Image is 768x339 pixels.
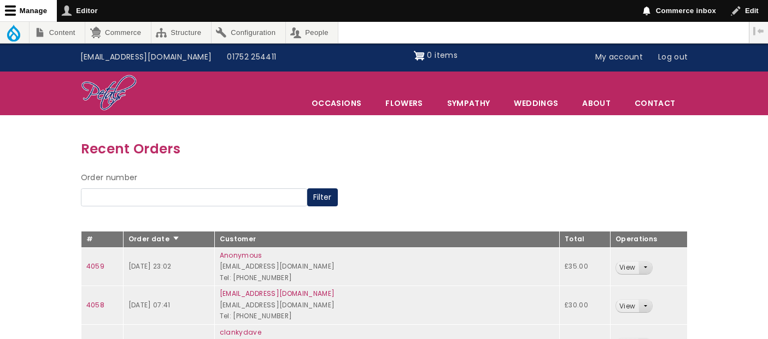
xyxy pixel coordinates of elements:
h3: Recent Orders [81,138,688,159]
span: Occasions [300,92,373,115]
a: Sympathy [436,92,502,115]
th: Operations [610,231,687,248]
a: Commerce [85,22,150,43]
a: Shopping cart 0 items [414,47,458,64]
a: Structure [151,22,211,43]
span: Weddings [502,92,570,115]
time: [DATE] 23:02 [128,261,172,271]
a: Anonymous [220,251,262,260]
th: # [81,231,123,248]
time: [DATE] 07:41 [128,300,171,310]
button: Filter [307,188,338,207]
td: [EMAIL_ADDRESS][DOMAIN_NAME] Tel: [PHONE_NUMBER] [214,247,559,286]
a: [EMAIL_ADDRESS][DOMAIN_NAME] [220,289,335,298]
a: clankydave [220,328,262,337]
label: Order number [81,171,138,185]
a: 4059 [86,261,104,271]
a: Content [30,22,85,43]
a: [EMAIL_ADDRESS][DOMAIN_NAME] [73,47,220,68]
td: [EMAIL_ADDRESS][DOMAIN_NAME] Tel: [PHONE_NUMBER] [214,286,559,325]
td: £30.00 [560,286,611,325]
a: Order date [128,234,180,243]
a: 4058 [86,300,104,310]
span: 0 items [427,50,457,61]
a: Contact [623,92,687,115]
img: Shopping cart [414,47,425,64]
a: Flowers [374,92,434,115]
a: View [616,261,638,274]
th: Total [560,231,611,248]
a: View [616,300,638,312]
a: Log out [650,47,695,68]
a: People [286,22,338,43]
th: Customer [214,231,559,248]
td: £35.00 [560,247,611,286]
a: About [571,92,622,115]
img: Home [81,74,137,112]
button: Vertical orientation [749,22,768,40]
a: Configuration [212,22,285,43]
a: 01752 254411 [219,47,284,68]
a: My account [588,47,651,68]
